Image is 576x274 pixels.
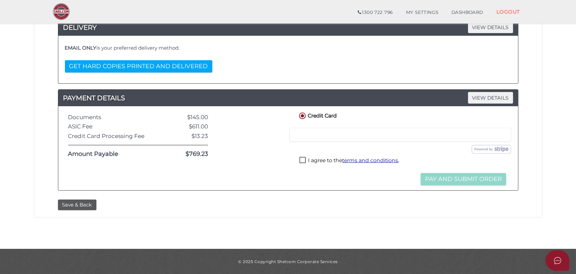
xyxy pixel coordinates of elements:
label: Credit Card [298,111,337,119]
button: Open asap [546,250,569,271]
h4: DELIVERY [58,22,518,33]
span: VIEW DETAILS [468,22,513,33]
a: 1300 722 796 [351,6,399,19]
div: $145.00 [160,114,213,120]
img: stripe.png [472,145,511,154]
h4: PAYMENT DETAILS [58,93,518,103]
a: MY SETTINGS [399,6,445,19]
h4: is your preferred delivery method. [65,45,511,51]
button: Save & Back [58,200,96,210]
div: Credit Card Processing Fee [63,133,160,139]
div: ASIC Fee [63,123,160,130]
span: VIEW DETAILS [468,92,513,104]
div: $769.23 [160,151,213,158]
button: GET HARD COPIES PRINTED AND DELIVERED [65,60,212,72]
div: Amount Payable [63,151,160,158]
div: $611.00 [160,123,213,130]
a: DELIVERYVIEW DETAILS [58,22,518,33]
b: EMAIL ONLY [65,45,97,51]
div: $13.23 [160,133,213,139]
a: DASHBOARD [445,6,490,19]
a: PAYMENT DETAILSVIEW DETAILS [58,93,518,103]
div: © 2025 Copyright Shelcom Corporate Services [40,259,537,264]
iframe: Secure card payment input frame [294,132,507,138]
a: LOGOUT [490,5,527,19]
div: Documents [63,114,160,120]
label: I agree to the . [299,157,399,165]
a: terms and conditions [342,157,398,163]
button: Pay and Submit Order [421,173,506,185]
